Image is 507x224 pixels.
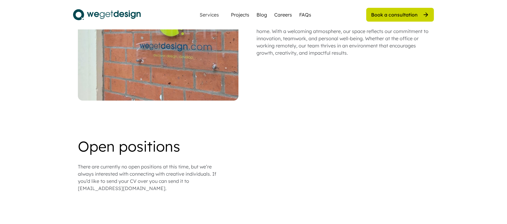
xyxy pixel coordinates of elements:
[274,11,292,18] a: Careers
[299,11,311,18] a: FAQs
[371,11,418,18] div: Book a consultation
[73,7,141,22] img: logo.svg
[257,11,267,18] a: Blog
[78,163,228,192] div: There are currently no open positions at this time, but we’re always interested with connecting w...
[197,12,221,17] div: Services
[231,11,249,18] a: Projects
[78,139,429,153] div: Open positions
